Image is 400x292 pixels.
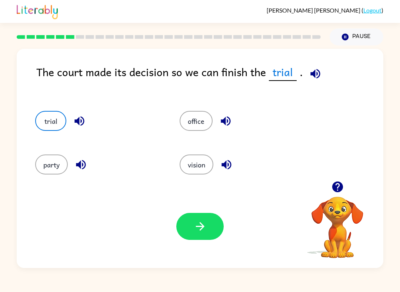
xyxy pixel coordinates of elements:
[267,7,383,14] div: ( )
[35,111,66,131] button: trial
[35,155,68,174] button: party
[36,64,383,96] div: The court made its decision so we can finish the .
[363,7,381,14] a: Logout
[17,3,58,19] img: Literably
[180,155,213,174] button: vision
[300,185,374,259] video: Your browser must support playing .mp4 files to use Literably. Please try using another browser.
[330,28,383,45] button: Pause
[180,111,213,131] button: office
[269,64,297,81] span: trial
[267,7,361,14] span: [PERSON_NAME] [PERSON_NAME]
